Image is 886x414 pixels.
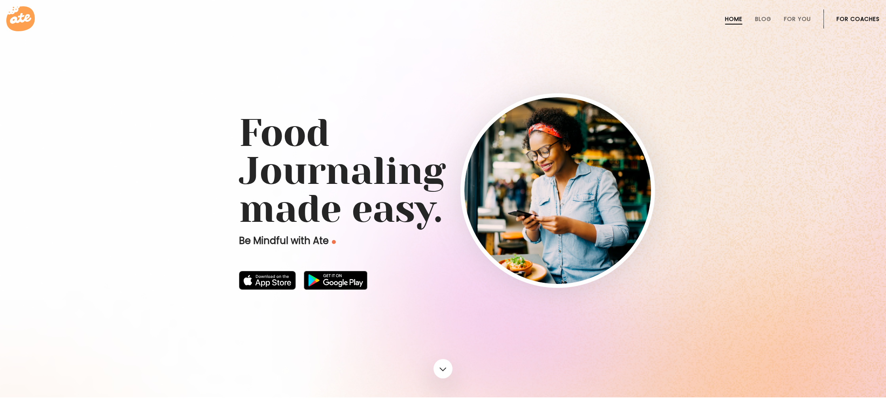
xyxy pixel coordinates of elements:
[784,16,811,22] a: For You
[464,97,651,284] img: home-hero-img-rounded.png
[725,16,742,22] a: Home
[239,234,460,247] p: Be Mindful with Ate
[837,16,880,22] a: For Coaches
[755,16,771,22] a: Blog
[304,271,367,290] img: badge-download-google.png
[239,114,647,228] h1: Food Journaling made easy.
[239,271,296,290] img: badge-download-apple.svg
